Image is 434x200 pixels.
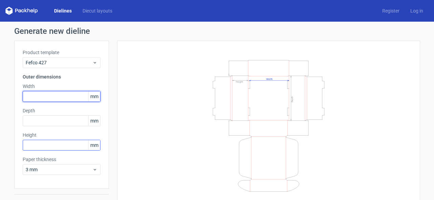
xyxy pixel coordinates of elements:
span: mm [88,116,100,126]
text: Height [236,80,243,83]
h1: Generate new dieline [14,27,420,35]
label: Product template [23,49,100,56]
a: Register [377,7,405,14]
text: Width [266,77,273,80]
h3: Outer dimensions [23,73,100,80]
span: mm [88,140,100,150]
label: Depth [23,107,100,114]
span: mm [88,91,100,102]
label: Paper thickness [23,156,100,163]
a: Dielines [49,7,77,14]
a: Diecut layouts [77,7,118,14]
label: Width [23,83,100,90]
label: Height [23,132,100,138]
span: Fefco 427 [26,59,92,66]
text: Depth [291,96,294,102]
a: Log in [405,7,429,14]
span: 3 mm [26,166,92,173]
